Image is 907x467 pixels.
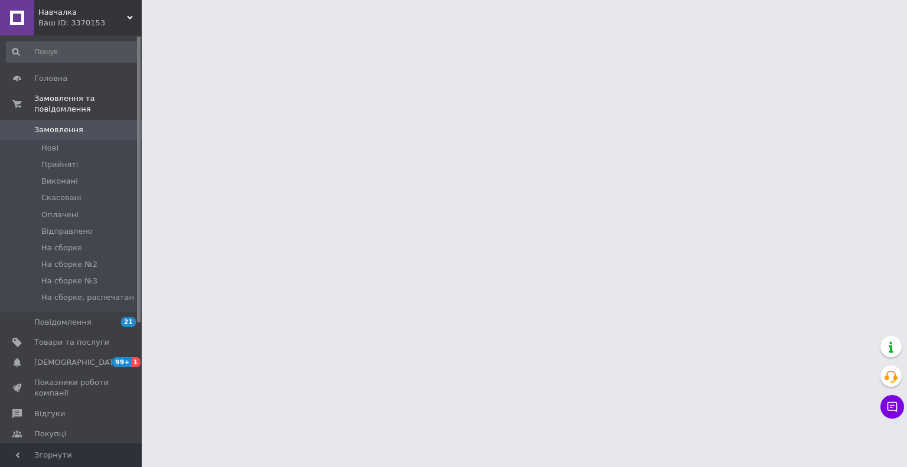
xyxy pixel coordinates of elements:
[34,357,122,368] span: [DEMOGRAPHIC_DATA]
[112,357,132,367] span: 99+
[41,143,58,154] span: Нові
[34,409,65,419] span: Відгуки
[34,337,109,348] span: Товари та послуги
[41,292,134,303] span: На сборке, распечатан
[34,93,142,115] span: Замовлення та повідомлення
[880,395,904,419] button: Чат з покупцем
[41,210,79,220] span: Оплачені
[34,377,109,399] span: Показники роботи компанії
[41,159,78,170] span: Прийняті
[132,357,141,367] span: 1
[41,243,82,253] span: На сборке
[34,317,92,328] span: Повідомлення
[34,429,66,439] span: Покупці
[41,192,81,203] span: Скасовані
[38,7,127,18] span: Навчалка
[121,317,136,327] span: 21
[34,125,83,135] span: Замовлення
[41,276,97,286] span: На сборке №3
[41,259,97,270] span: На сборке №2
[34,73,67,84] span: Головна
[38,18,142,28] div: Ваш ID: 3370153
[6,41,139,63] input: Пошук
[41,176,78,187] span: Виконані
[41,226,93,237] span: Відправлено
